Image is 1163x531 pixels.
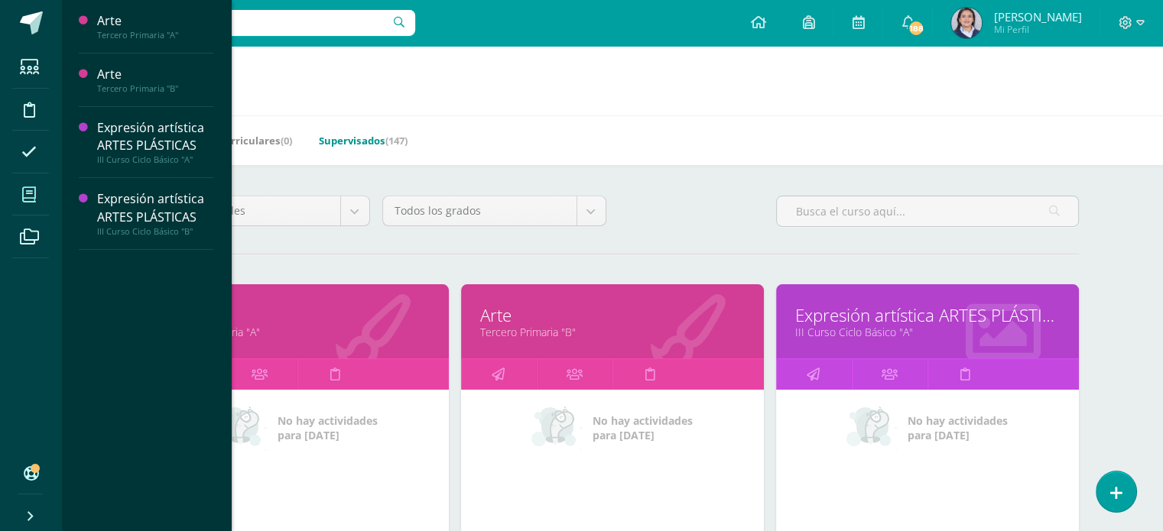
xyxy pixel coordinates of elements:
[795,303,1060,327] a: Expresión artística ARTES PLÁSTICAS
[97,119,213,165] a: Expresión artística ARTES PLÁSTICASIII Curso Ciclo Básico "A"
[97,66,213,94] a: ArteTercero Primaria "B"
[97,190,213,236] a: Expresión artística ARTES PLÁSTICASIII Curso Ciclo Básico "B"
[531,405,582,451] img: no_activities_small.png
[795,325,1060,339] a: III Curso Ciclo Básico "A"
[993,9,1081,24] span: [PERSON_NAME]
[385,134,408,147] span: (147)
[846,405,897,451] img: no_activities_small.png
[216,405,267,451] img: no_activities_small.png
[165,303,430,327] a: Arte
[97,12,213,30] div: Arte
[480,325,745,339] a: Tercero Primaria "B"
[97,66,213,83] div: Arte
[147,196,369,225] a: Todos los niveles
[319,128,408,153] a: Supervisados(147)
[165,325,430,339] a: Tercero Primaria "A"
[97,119,213,154] div: Expresión artística ARTES PLÁSTICAS
[395,196,565,225] span: Todos los grados
[97,30,213,40] div: Tercero Primaria "A"
[97,190,213,225] div: Expresión artística ARTES PLÁSTICAS
[908,413,1008,442] span: No hay actividades para [DATE]
[158,196,329,225] span: Todos los niveles
[593,413,693,442] span: No hay actividades para [DATE]
[97,83,213,94] div: Tercero Primaria "B"
[993,23,1081,36] span: Mi Perfil
[908,20,924,37] span: 188
[951,8,982,38] img: 8031ff02cdbf27b1e92c1b01252b7000.png
[281,134,292,147] span: (0)
[172,128,292,153] a: Mis Extracurriculares(0)
[71,10,415,36] input: Busca un usuario...
[97,226,213,237] div: III Curso Ciclo Básico "B"
[480,303,745,327] a: Arte
[97,154,213,165] div: III Curso Ciclo Básico "A"
[278,413,378,442] span: No hay actividades para [DATE]
[383,196,606,225] a: Todos los grados
[777,196,1078,226] input: Busca el curso aquí...
[97,12,213,40] a: ArteTercero Primaria "A"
